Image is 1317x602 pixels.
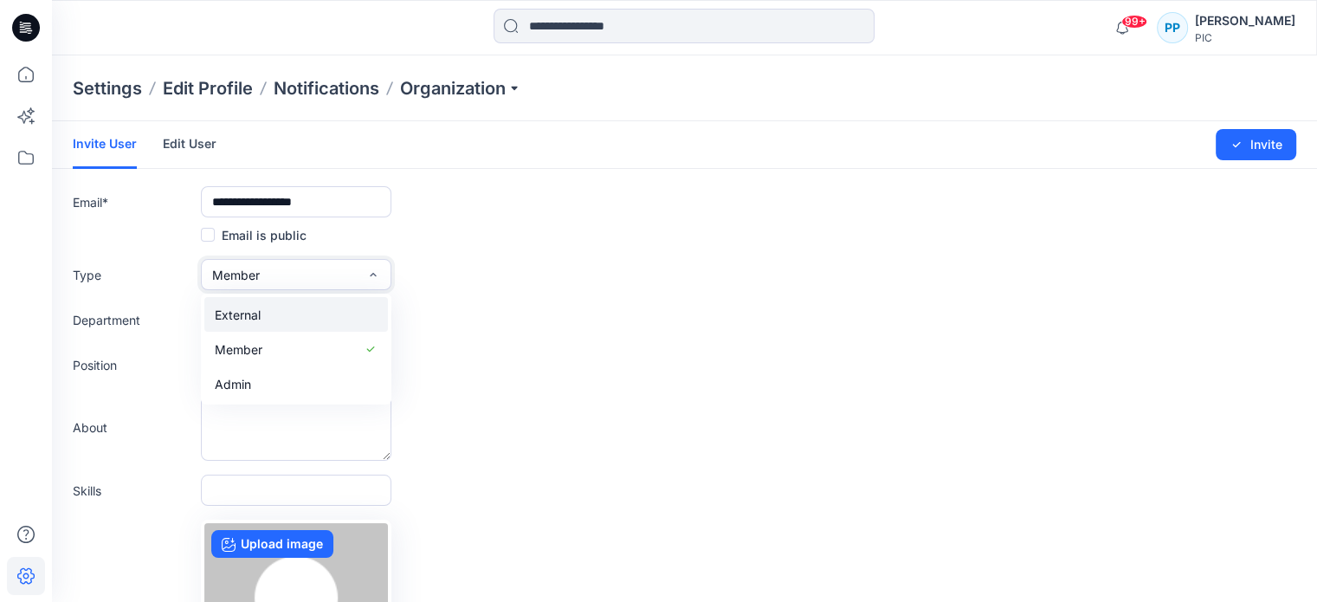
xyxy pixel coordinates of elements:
[73,356,194,374] label: Position
[73,482,194,500] label: Skills
[73,121,137,169] a: Invite User
[163,76,253,100] a: Edit Profile
[1216,129,1296,160] button: Invite
[1195,10,1295,31] div: [PERSON_NAME]
[1121,15,1147,29] span: 99+
[73,311,194,329] label: Department
[274,76,379,100] a: Notifications
[73,76,142,100] p: Settings
[212,266,260,284] span: Member
[73,418,194,437] label: About
[1195,31,1295,44] div: PIC
[163,121,216,166] a: Edit User
[1157,12,1188,43] div: PP
[73,193,194,211] label: Email
[215,306,261,324] span: External
[73,266,194,284] label: Type
[215,375,251,393] span: Admin
[211,530,333,558] label: Upload image
[201,259,391,290] button: Member
[201,224,307,245] label: Email is public
[215,340,262,359] span: Member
